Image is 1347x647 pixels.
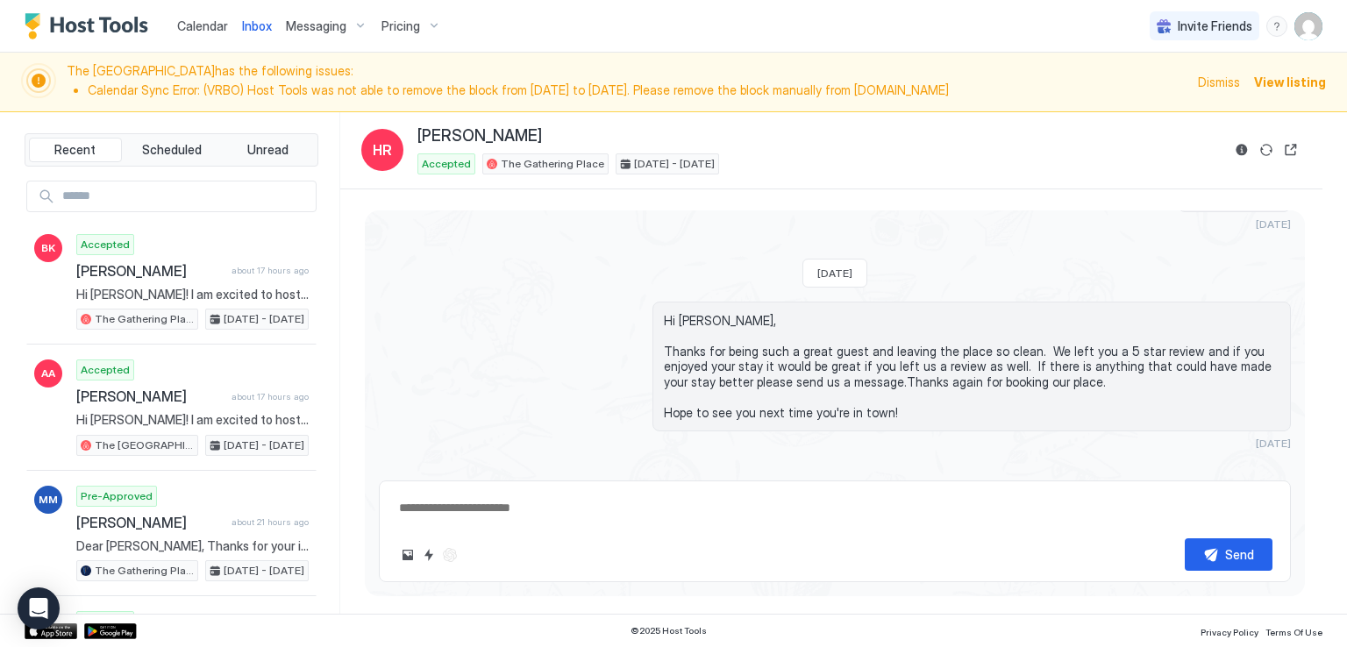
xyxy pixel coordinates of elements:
button: Scheduled Messages [1128,464,1291,487]
span: Pre-Approved [81,488,153,504]
span: [PERSON_NAME] [76,262,224,280]
span: [PERSON_NAME] [76,514,224,531]
a: Host Tools Logo [25,13,156,39]
a: Terms Of Use [1265,622,1322,640]
span: Dear [PERSON_NAME], Thanks for your inquiry about my vacation rental. The property is available f... [76,538,309,554]
span: MM [39,492,58,508]
span: [DATE] - [DATE] [224,311,304,327]
span: © 2025 Host Tools [631,625,707,636]
button: Unread [221,138,314,162]
span: The Gathering Place [501,156,604,172]
span: [DATE] [1256,217,1291,231]
span: [PERSON_NAME] [417,126,542,146]
a: App Store [25,623,77,639]
span: [DATE] [817,267,852,280]
span: Pricing [381,18,420,34]
span: [DATE] - [DATE] [224,437,304,453]
span: Inbox [242,18,272,33]
span: Invite Friends [1178,18,1252,34]
button: Scheduled [125,138,218,162]
div: Open Intercom Messenger [18,587,60,629]
a: Google Play Store [84,623,137,639]
span: Messaging [286,18,346,34]
span: Recent [54,142,96,158]
span: The [GEOGRAPHIC_DATA] [95,437,194,453]
button: Send [1185,538,1272,571]
a: Calendar [177,17,228,35]
span: about 17 hours ago [232,391,309,402]
span: Hi [PERSON_NAME], Thanks for being such a great guest and leaving the place so clean. We left you... [664,313,1279,421]
a: Privacy Policy [1201,622,1258,640]
span: Unread [247,142,289,158]
span: Hi [PERSON_NAME]! I am excited to host you at The Gathering Place! LOCATION: [STREET_ADDRESS] KEY... [76,287,309,302]
div: Dismiss [1198,73,1240,91]
span: about 21 hours ago [232,516,309,528]
span: Calendar [177,18,228,33]
span: The [GEOGRAPHIC_DATA] has the following issues: [67,63,1187,101]
li: Calendar Sync Error: (VRBO) Host Tools was not able to remove the block from [DATE] to [DATE]. Pl... [88,82,1187,98]
span: Terms Of Use [1265,627,1322,637]
button: Sync reservation [1256,139,1277,160]
span: AA [41,366,55,381]
div: menu [1266,16,1287,37]
span: [DATE] - [DATE] [634,156,715,172]
div: User profile [1294,12,1322,40]
span: [DATE] [1256,437,1291,450]
button: Quick reply [418,544,439,565]
input: Input Field [55,181,316,211]
button: Reservation information [1231,139,1252,160]
span: [PERSON_NAME] [76,387,224,405]
button: Recent [29,138,122,162]
span: Hi [PERSON_NAME]! I am excited to host you at The [GEOGRAPHIC_DATA]! LOCATION: [STREET_ADDRESS] K... [76,412,309,428]
span: about 17 hours ago [232,265,309,276]
span: The Gathering Place [95,311,194,327]
span: Privacy Policy [1201,627,1258,637]
span: Accepted [81,237,130,252]
button: Open reservation [1280,139,1301,160]
span: Accepted [422,156,471,172]
div: View listing [1254,73,1326,91]
span: The Gathering Place [95,563,194,579]
span: [DATE] - [DATE] [224,563,304,579]
span: BK [41,240,55,256]
span: Accepted [81,362,130,378]
div: Send [1225,545,1254,564]
a: Inbox [242,17,272,35]
span: Scheduled [142,142,202,158]
span: HR [373,139,392,160]
button: Upload image [397,544,418,565]
div: tab-group [25,133,318,167]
